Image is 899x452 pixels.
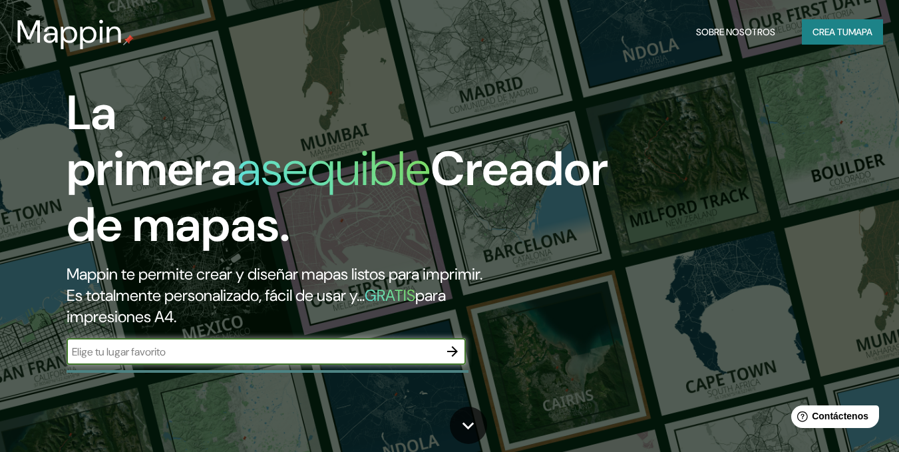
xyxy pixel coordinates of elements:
[16,11,123,53] font: Mappin
[67,344,439,359] input: Elige tu lugar favorito
[781,400,884,437] iframe: Lanzador de widgets de ayuda
[812,26,848,38] font: Crea tu
[365,285,415,306] font: GRATIS
[848,26,872,38] font: mapa
[802,19,883,45] button: Crea tumapa
[67,138,608,256] font: Creador de mapas.
[67,82,237,200] font: La primera
[123,35,134,45] img: pin de mapeo
[237,138,431,200] font: asequible
[67,285,365,306] font: Es totalmente personalizado, fácil de usar y...
[691,19,781,45] button: Sobre nosotros
[696,26,775,38] font: Sobre nosotros
[67,264,482,284] font: Mappin te permite crear y diseñar mapas listos para imprimir.
[67,285,446,327] font: para impresiones A4.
